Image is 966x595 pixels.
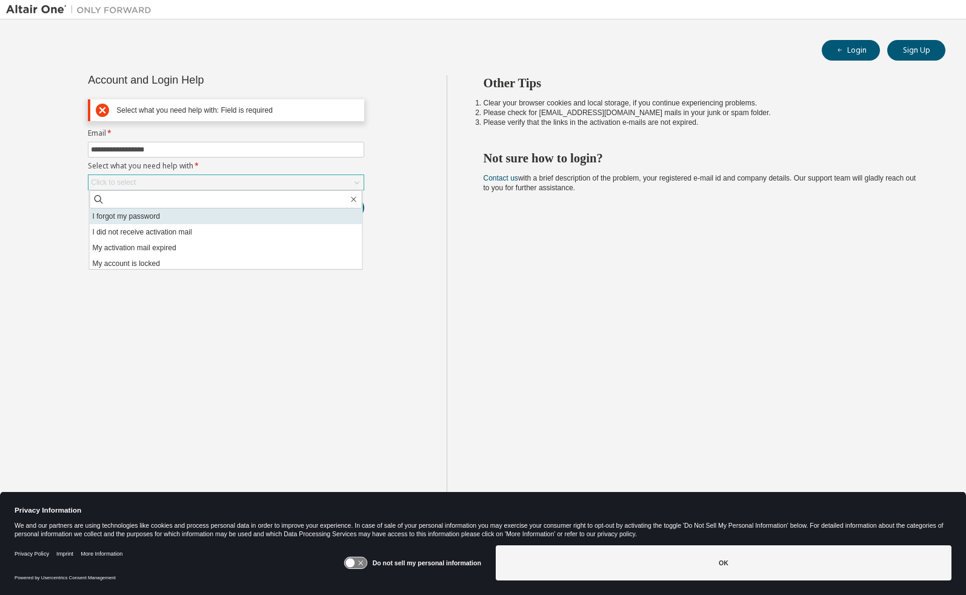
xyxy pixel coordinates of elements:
[88,161,364,171] label: Select what you need help with
[91,178,136,187] div: Click to select
[484,174,518,182] a: Contact us
[6,4,158,16] img: Altair One
[484,98,924,108] li: Clear your browser cookies and local storage, if you continue experiencing problems.
[822,40,880,61] button: Login
[484,118,924,127] li: Please verify that the links in the activation e-mails are not expired.
[484,150,924,166] h2: Not sure how to login?
[484,108,924,118] li: Please check for [EMAIL_ADDRESS][DOMAIN_NAME] mails in your junk or spam folder.
[90,208,362,224] li: I forgot my password
[88,175,364,190] div: Click to select
[88,75,309,85] div: Account and Login Help
[88,128,364,138] label: Email
[116,106,359,115] div: Select what you need help with: Field is required
[484,75,924,91] h2: Other Tips
[887,40,945,61] button: Sign Up
[484,174,916,192] span: with a brief description of the problem, your registered e-mail id and company details. Our suppo...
